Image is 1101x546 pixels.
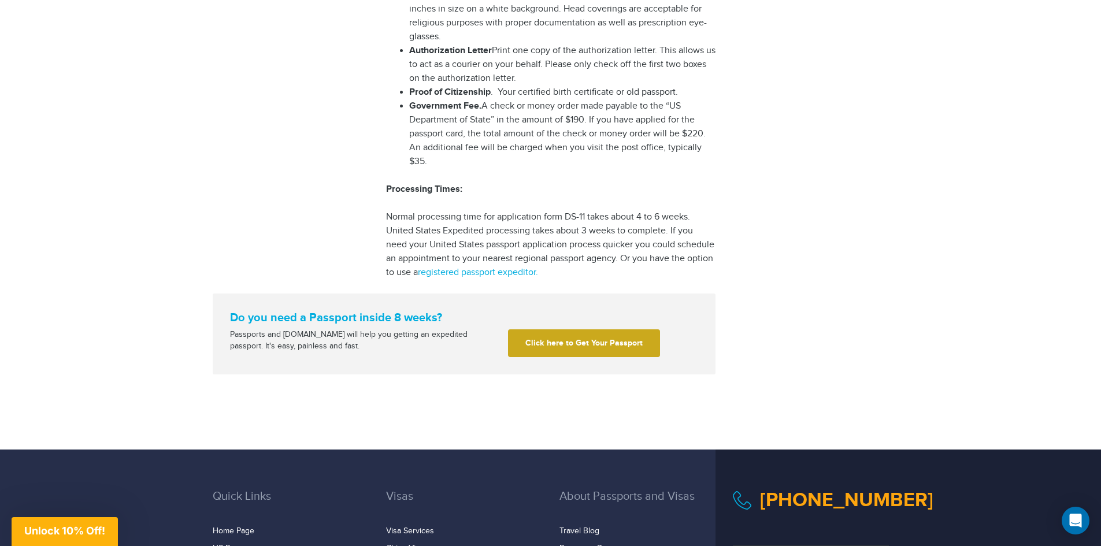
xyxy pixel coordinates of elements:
[508,329,660,357] a: Click here to Get Your Passport
[213,490,369,520] h3: Quick Links
[760,488,933,512] a: [PHONE_NUMBER]
[386,184,462,195] strong: Processing Times:
[386,210,716,280] p: Normal processing time for application form DS-11 takes about 4 to 6 weeks. United States Expedit...
[418,267,538,278] a: registered passport expeditor.
[1062,507,1089,534] div: Open Intercom Messenger
[409,101,481,112] strong: Government Fee.
[386,490,542,520] h3: Visas
[12,517,118,546] div: Unlock 10% Off!
[386,526,434,536] a: Visa Services
[409,44,716,86] li: Print one copy of the authorization letter. This allows us to act as a courier on your behalf. Pl...
[213,526,254,536] a: Home Page
[559,490,716,520] h3: About Passports and Visas
[409,45,492,56] strong: Authorization Letter
[409,99,716,169] li: A check or money order made payable to the “US Department of State” in the amount of $190. If you...
[409,86,716,99] li: . Your certified birth certificate or old passport.
[225,329,504,352] div: Passports and [DOMAIN_NAME] will help you getting an expedited passport. It's easy, painless and ...
[230,311,698,325] strong: Do you need a Passport inside 8 weeks?
[24,525,105,537] span: Unlock 10% Off!
[409,87,491,98] strong: Proof of Citizenship
[559,526,599,536] a: Travel Blog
